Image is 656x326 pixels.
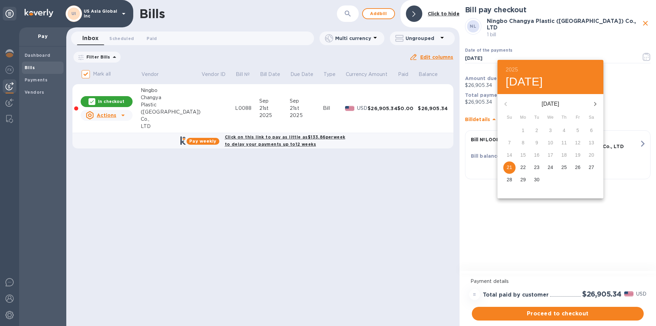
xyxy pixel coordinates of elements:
[503,114,516,121] span: Su
[531,174,543,186] button: 30
[572,161,584,174] button: 26
[506,65,518,75] button: 2025
[561,164,567,171] p: 25
[558,114,570,121] span: Th
[589,164,594,171] p: 27
[503,161,516,174] button: 21
[531,161,543,174] button: 23
[520,164,526,171] p: 22
[534,164,539,171] p: 23
[548,164,553,171] p: 24
[520,176,526,183] p: 29
[507,176,512,183] p: 28
[572,114,584,121] span: Fr
[585,161,598,174] button: 27
[544,161,557,174] button: 24
[585,114,598,121] span: Sa
[531,114,543,121] span: Tu
[507,164,512,171] p: 21
[534,176,539,183] p: 30
[506,75,543,89] button: [DATE]
[514,100,587,108] p: [DATE]
[517,114,529,121] span: Mo
[517,161,529,174] button: 22
[575,164,580,171] p: 26
[558,161,570,174] button: 25
[544,114,557,121] span: We
[503,174,516,186] button: 28
[517,174,529,186] button: 29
